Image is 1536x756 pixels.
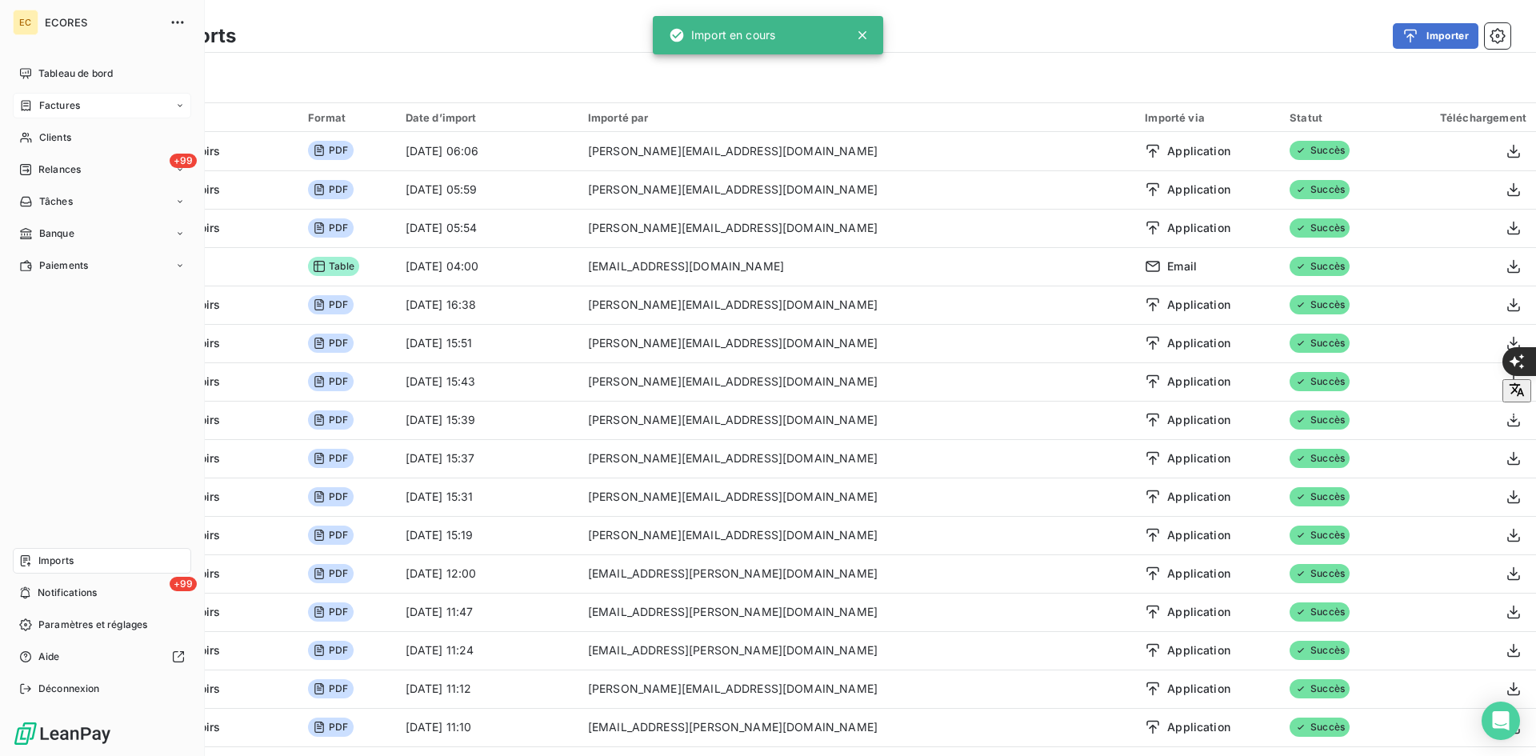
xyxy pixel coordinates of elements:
span: Application [1167,335,1230,351]
td: [DATE] 11:24 [396,631,578,670]
span: Application [1167,719,1230,735]
span: PDF [308,679,353,698]
span: PDF [308,410,353,430]
div: Importé par [588,111,1126,124]
td: [DATE] 11:47 [396,593,578,631]
td: [PERSON_NAME][EMAIL_ADDRESS][DOMAIN_NAME] [578,516,1135,554]
td: [DATE] 12:00 [396,554,578,593]
span: Application [1167,297,1230,313]
span: Succès [1290,679,1350,698]
span: PDF [308,449,353,468]
span: Succès [1290,718,1350,737]
td: [DATE] 16:38 [396,286,578,324]
div: EC [13,10,38,35]
td: [DATE] 15:19 [396,516,578,554]
td: [DATE] 05:54 [396,209,578,247]
td: [DATE] 11:12 [396,670,578,708]
td: [PERSON_NAME][EMAIL_ADDRESS][DOMAIN_NAME] [578,478,1135,516]
td: [PERSON_NAME][EMAIL_ADDRESS][DOMAIN_NAME] [578,362,1135,401]
span: Clients [39,130,71,145]
span: Application [1167,604,1230,620]
td: [EMAIL_ADDRESS][PERSON_NAME][DOMAIN_NAME] [578,708,1135,746]
span: Banque [39,226,74,241]
td: [EMAIL_ADDRESS][PERSON_NAME][DOMAIN_NAME] [578,593,1135,631]
div: Date d’import [406,111,569,124]
td: [DATE] 15:39 [396,401,578,439]
span: PDF [308,218,353,238]
span: PDF [308,641,353,660]
span: PDF [308,334,353,353]
span: Succès [1290,180,1350,199]
span: PDF [308,564,353,583]
td: [PERSON_NAME][EMAIL_ADDRESS][DOMAIN_NAME] [578,670,1135,708]
span: Relances [38,162,81,177]
span: PDF [308,372,353,391]
td: [EMAIL_ADDRESS][PERSON_NAME][DOMAIN_NAME] [578,554,1135,593]
span: Imports [38,554,74,568]
span: Succès [1290,334,1350,353]
span: PDF [308,718,353,737]
span: Application [1167,681,1230,697]
span: Succès [1290,410,1350,430]
span: PDF [308,487,353,506]
span: Application [1167,450,1230,466]
td: [PERSON_NAME][EMAIL_ADDRESS][DOMAIN_NAME] [578,170,1135,209]
td: [EMAIL_ADDRESS][DOMAIN_NAME] [578,247,1135,286]
div: Statut [1290,111,1380,124]
span: Succès [1290,487,1350,506]
div: Téléchargement [1399,111,1526,124]
span: +99 [170,154,197,168]
span: Application [1167,220,1230,236]
span: Succès [1290,526,1350,545]
td: [DATE] 15:31 [396,478,578,516]
span: Application [1167,412,1230,428]
span: Application [1167,489,1230,505]
span: PDF [308,526,353,545]
span: Succès [1290,372,1350,391]
span: Succès [1290,257,1350,276]
button: Importer [1393,23,1478,49]
span: Succès [1290,564,1350,583]
span: Succès [1290,218,1350,238]
td: [DATE] 15:51 [396,324,578,362]
span: Paiements [39,258,88,273]
span: +99 [170,577,197,591]
td: [DATE] 06:06 [396,132,578,170]
span: Application [1167,527,1230,543]
span: Tableau de bord [38,66,113,81]
div: Format [308,111,386,124]
td: [PERSON_NAME][EMAIL_ADDRESS][DOMAIN_NAME] [578,132,1135,170]
span: PDF [308,295,353,314]
div: Importé via [1145,111,1270,124]
span: Email [1167,258,1197,274]
td: [PERSON_NAME][EMAIL_ADDRESS][DOMAIN_NAME] [578,439,1135,478]
span: Application [1167,566,1230,582]
td: [DATE] 11:10 [396,708,578,746]
td: [DATE] 15:43 [396,362,578,401]
span: Aide [38,650,60,664]
span: Succès [1290,602,1350,622]
td: [EMAIL_ADDRESS][PERSON_NAME][DOMAIN_NAME] [578,631,1135,670]
div: Open Intercom Messenger [1482,702,1520,740]
span: Application [1167,182,1230,198]
span: Application [1167,143,1230,159]
td: [DATE] 05:59 [396,170,578,209]
div: Import en cours [669,21,775,50]
span: Application [1167,642,1230,658]
span: Succès [1290,295,1350,314]
td: [PERSON_NAME][EMAIL_ADDRESS][DOMAIN_NAME] [578,324,1135,362]
span: ECORES [45,16,160,29]
span: Succès [1290,641,1350,660]
span: Table [308,257,359,276]
span: PDF [308,141,353,160]
span: Succès [1290,449,1350,468]
a: Aide [13,644,191,670]
img: Logo LeanPay [13,721,112,746]
span: Paramètres et réglages [38,618,147,632]
td: [PERSON_NAME][EMAIL_ADDRESS][DOMAIN_NAME] [578,286,1135,324]
span: Tâches [39,194,73,209]
span: PDF [308,180,353,199]
td: [PERSON_NAME][EMAIL_ADDRESS][DOMAIN_NAME] [578,401,1135,439]
span: Application [1167,374,1230,390]
td: [DATE] 15:37 [396,439,578,478]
